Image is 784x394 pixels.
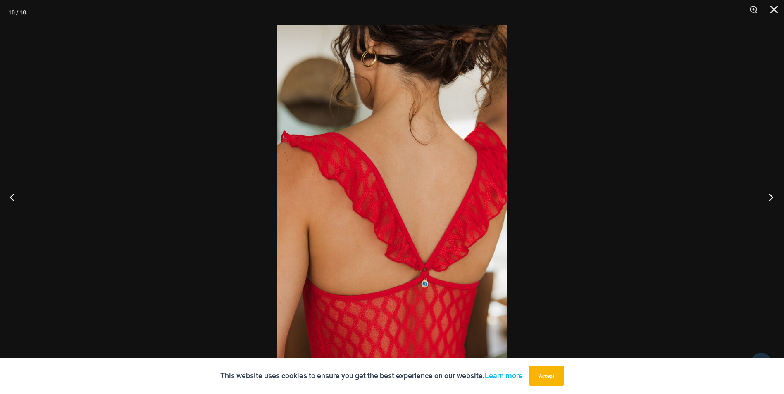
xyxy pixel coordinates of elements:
button: Accept [529,366,564,386]
button: Next [753,176,784,218]
div: 10 / 10 [8,6,26,19]
img: Sometimes Red 587 Dress 07 [277,25,507,369]
p: This website uses cookies to ensure you get the best experience on our website. [220,370,523,382]
a: Learn more [485,371,523,380]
